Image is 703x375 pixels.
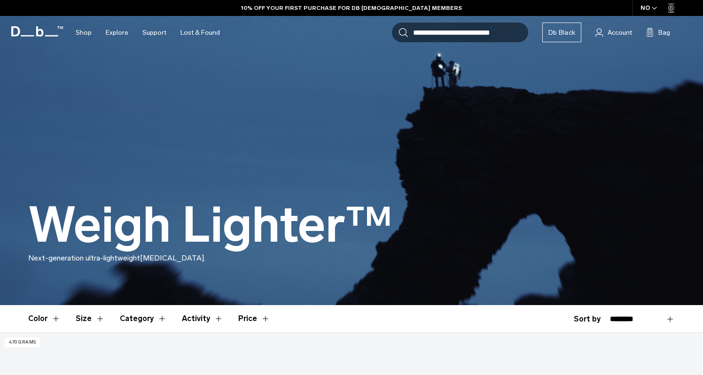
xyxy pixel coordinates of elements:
[76,305,105,332] button: Toggle Filter
[182,305,223,332] button: Toggle Filter
[646,27,670,38] button: Bag
[608,28,632,38] span: Account
[241,4,462,12] a: 10% OFF YOUR FIRST PURCHASE FOR DB [DEMOGRAPHIC_DATA] MEMBERS
[28,305,61,332] button: Toggle Filter
[142,16,166,49] a: Support
[76,16,92,49] a: Shop
[69,16,227,49] nav: Main Navigation
[238,305,270,332] button: Toggle Price
[140,253,206,262] span: [MEDICAL_DATA].
[106,16,128,49] a: Explore
[180,16,220,49] a: Lost & Found
[542,23,581,42] a: Db Black
[595,27,632,38] a: Account
[28,198,392,253] h1: Weigh Lighter™
[658,28,670,38] span: Bag
[28,253,140,262] span: Next-generation ultra-lightweight
[120,305,167,332] button: Toggle Filter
